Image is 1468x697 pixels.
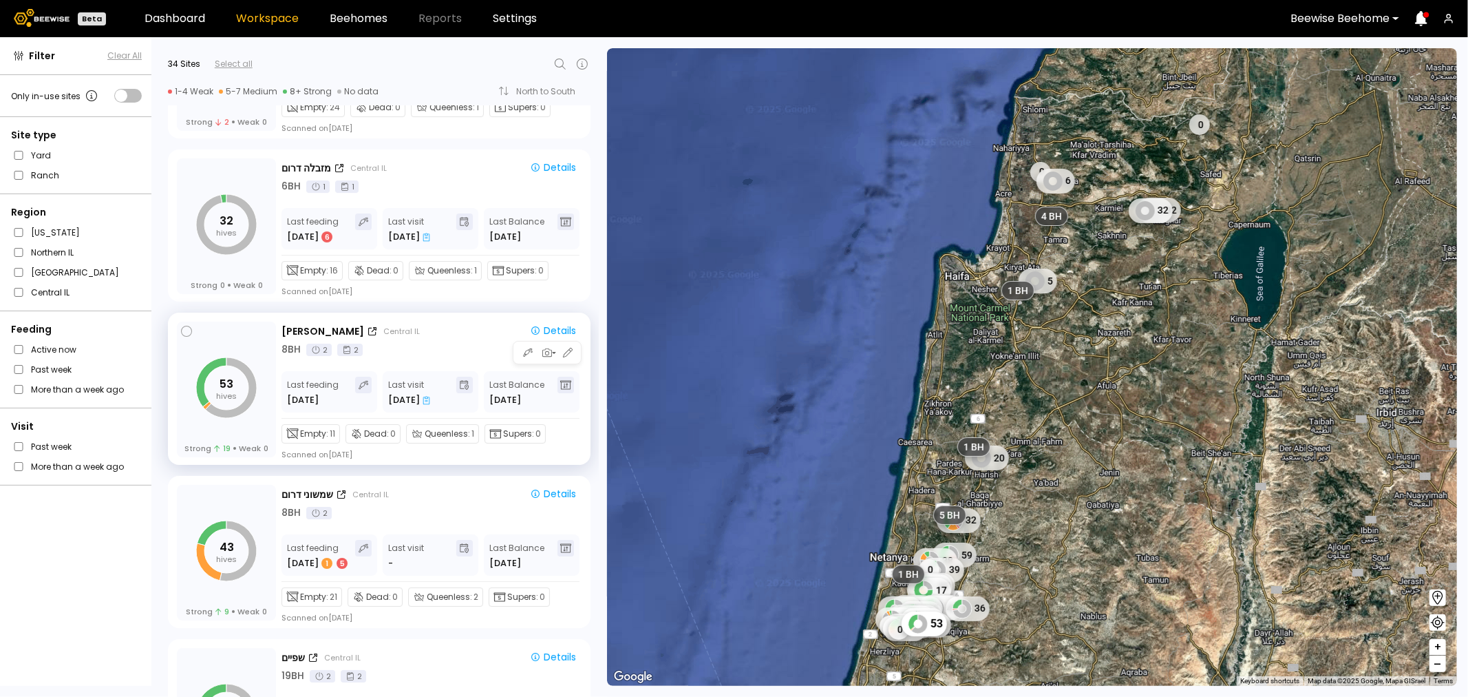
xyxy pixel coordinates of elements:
[348,587,403,607] div: Dead:
[321,231,332,242] div: 6
[335,180,359,193] div: 1
[896,605,940,630] div: 37
[11,87,100,104] div: Only in-use sites
[306,507,332,519] div: 2
[474,591,478,603] span: 2
[186,117,266,127] div: Strong Weak
[330,13,387,24] a: Beehomes
[310,670,335,683] div: 2
[1434,677,1453,685] a: Terms (opens in new tab)
[1041,210,1061,222] span: 4 BH
[1429,656,1446,672] button: –
[883,616,927,641] div: 66
[891,595,935,620] div: 35
[219,86,277,97] div: 5-7 Medium
[476,101,479,114] span: 1
[897,601,942,626] div: 42
[388,393,430,407] div: [DATE]
[1019,269,1057,293] div: 5
[540,591,545,603] span: 0
[1007,284,1028,297] span: 1 BH
[31,148,51,163] label: Yard
[1036,169,1074,194] div: 6
[281,342,301,357] div: 8 BH
[337,344,363,356] div: 2
[902,612,947,636] div: 53
[31,225,80,240] label: [US_STATE]
[281,261,343,280] div: Empty:
[306,180,330,193] div: 1
[485,424,546,444] div: Supers:
[524,160,582,176] button: Details
[939,509,959,521] span: 5 BH
[215,607,228,616] span: 9
[264,444,268,453] span: 0
[933,543,977,568] div: 59
[383,326,420,337] div: Central IL
[906,578,950,603] div: 17
[889,619,909,640] div: 0
[330,101,340,114] span: 24
[880,616,900,636] div: 0
[337,86,379,97] div: No data
[489,377,544,407] div: Last Balance
[901,608,945,633] div: 32
[281,506,301,520] div: 8 BH
[911,573,955,598] div: 44
[474,264,477,277] span: 1
[31,265,119,280] label: [GEOGRAPHIC_DATA]
[281,449,352,460] div: Scanned on [DATE]
[352,489,389,500] div: Central IL
[1129,198,1173,223] div: 32
[1240,676,1299,686] button: Keyboard shortcuts
[535,428,541,440] span: 0
[216,227,237,238] tspan: hives
[388,230,430,244] div: [DATE]
[1429,639,1446,656] button: +
[1308,677,1425,685] span: Map data ©2025 Google, Mapa GISrael
[524,649,582,666] button: Details
[31,382,124,397] label: More than a week ago
[216,554,237,565] tspan: hives
[1434,656,1442,673] span: –
[287,214,339,244] div: Last feeding
[29,49,55,63] span: Filter
[409,261,482,280] div: Queenless:
[283,86,332,97] div: 8+ Strong
[262,607,267,616] span: 0
[913,548,957,573] div: 38
[287,556,349,570] div: [DATE]
[31,245,74,260] label: Northern IL
[258,280,263,290] span: 0
[408,587,483,607] div: Queenless:
[524,323,582,340] button: Details
[530,488,576,500] div: Details
[516,87,585,96] div: North to South
[220,539,234,555] tspan: 43
[489,214,544,244] div: Last Balance
[191,280,263,290] div: Strong Weak
[392,591,398,603] span: 0
[236,13,299,24] a: Workspace
[965,446,1009,470] div: 20
[1030,162,1051,183] div: 0
[31,168,59,183] label: Ranch
[168,86,213,97] div: 1-4 Weak
[281,98,345,117] div: Empty:
[14,9,70,27] img: Beewise logo
[918,559,939,580] div: 0
[1189,114,1210,135] div: 0
[107,50,142,62] button: Clear All
[530,324,576,337] div: Details
[393,264,398,277] span: 0
[489,556,521,570] span: [DATE]
[350,98,405,117] div: Dead:
[31,285,70,300] label: Central IL
[262,117,267,127] span: 0
[287,377,339,407] div: Last feeding
[418,13,462,24] span: Reports
[31,439,72,454] label: Past week
[530,651,576,663] div: Details
[538,264,544,277] span: 0
[341,670,366,683] div: 2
